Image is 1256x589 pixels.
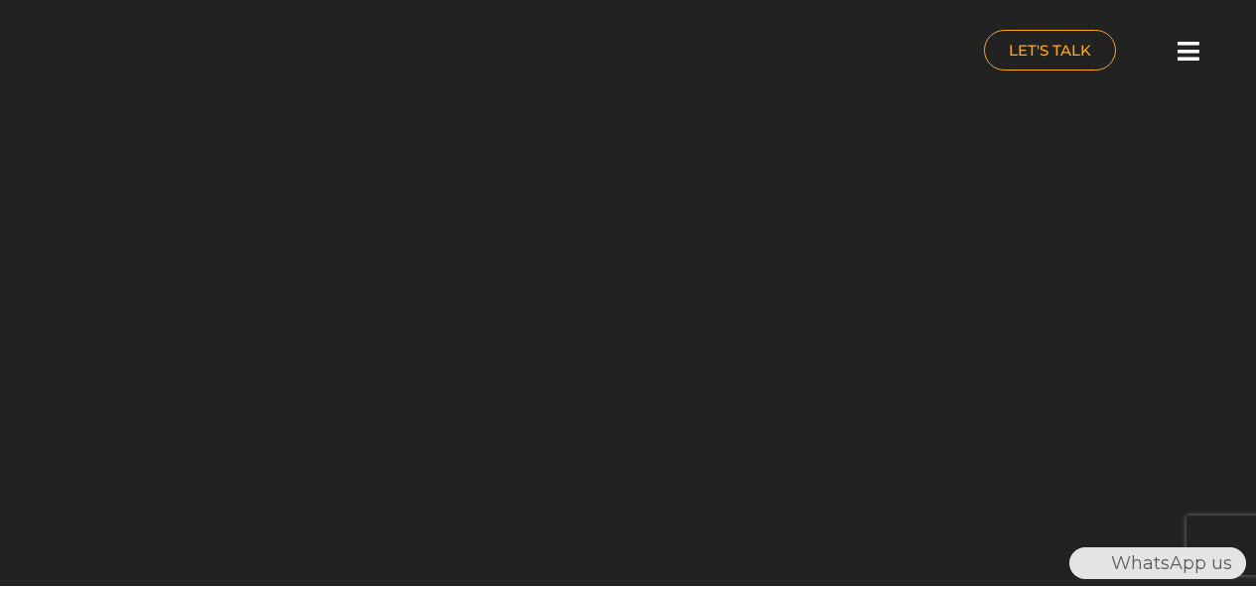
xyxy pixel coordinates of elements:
[10,10,619,96] a: nuance-qatar_logo
[1069,552,1246,574] a: WhatsAppWhatsApp us
[1009,43,1091,58] span: LET'S TALK
[10,10,177,96] img: nuance-qatar_logo
[984,30,1116,71] a: LET'S TALK
[1069,547,1246,579] div: WhatsApp us
[1071,547,1103,579] img: WhatsApp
